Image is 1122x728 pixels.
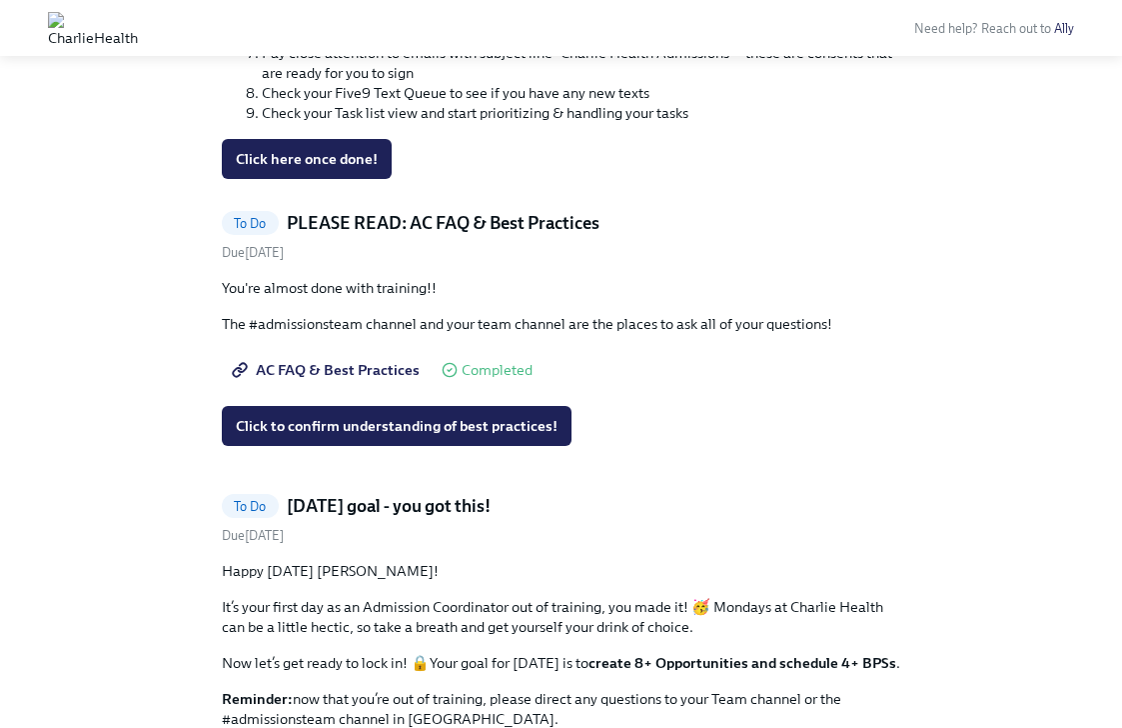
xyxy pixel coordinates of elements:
[222,499,279,514] span: To Do
[222,528,284,543] span: Tuesday, September 9th 2025, 5:00 am
[222,211,901,262] a: To DoPLEASE READ: AC FAQ & Best PracticesDue[DATE]
[222,216,279,231] span: To Do
[462,363,533,378] span: Completed
[588,654,896,672] strong: create 8+ Opportunities and schedule 4+ BPSs
[48,12,138,44] img: CharlieHealth
[287,211,599,235] h5: PLEASE READ: AC FAQ & Best Practices
[262,103,901,123] li: Check your Task list view and start prioritizing & handling your tasks
[222,561,901,581] p: Happy [DATE] [PERSON_NAME]!
[222,278,901,298] p: You're almost done with training!!
[236,360,420,380] span: AC FAQ & Best Practices
[236,149,378,169] span: Click here once done!
[262,83,901,103] li: Check your Five9 Text Queue to see if you have any new texts
[1054,21,1074,36] a: Ally
[222,314,901,334] p: The #admissionsteam channel and your team channel are the places to ask all of your questions!
[914,21,1074,36] span: Need help? Reach out to
[222,350,434,390] a: AC FAQ & Best Practices
[222,597,901,637] p: It’s your first day as an Admission Coordinator out of training, you made it! 🥳 Mondays at Charli...
[222,406,571,446] button: Click to confirm understanding of best practices!
[222,139,392,179] button: Click here once done!
[287,494,491,518] h5: [DATE] goal - you got this!
[222,494,901,545] a: To Do[DATE] goal - you got this!Due[DATE]
[222,245,284,260] span: Wednesday, September 10th 2025, 8:00 am
[236,416,558,436] span: Click to confirm understanding of best practices!
[262,43,901,83] li: Pay close attention to emails with subject line “Charlie Health Admissions” - these are consents ...
[222,653,901,673] p: Now let’s get ready to lock in! 🔒Your goal for [DATE] is to .
[222,690,293,708] strong: Reminder:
